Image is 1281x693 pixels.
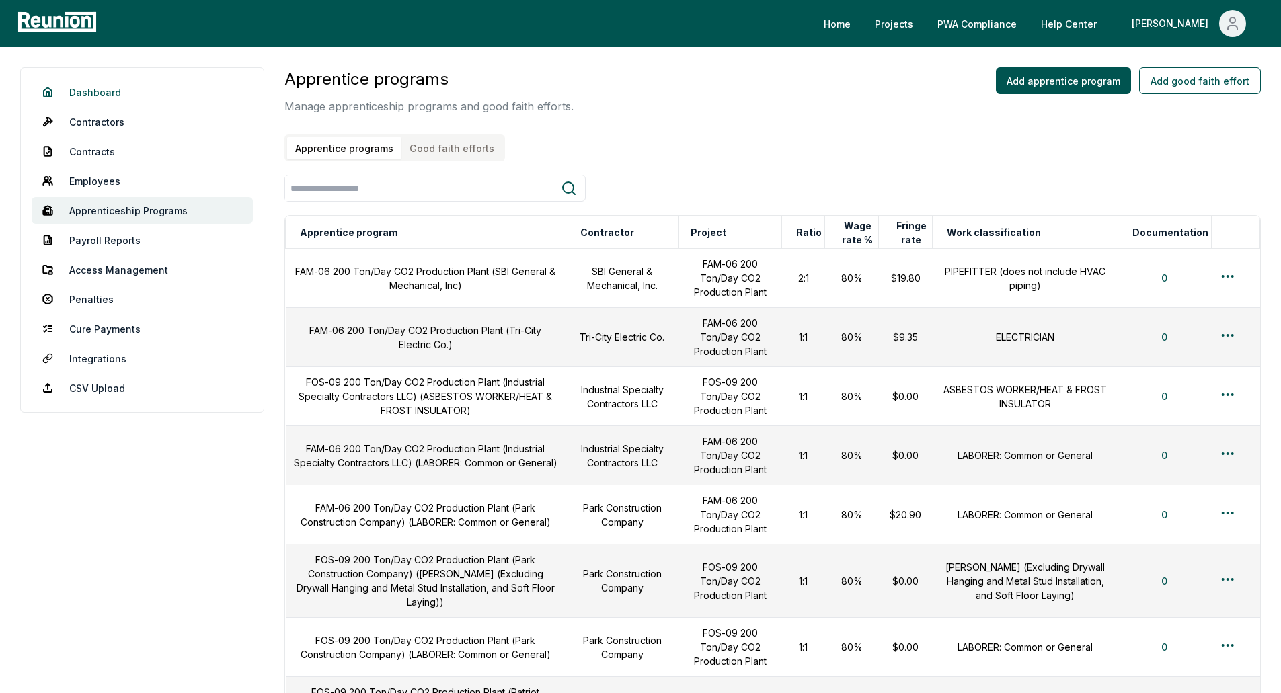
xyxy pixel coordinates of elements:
[933,618,1118,677] td: LABORER: Common or General
[864,10,924,37] a: Projects
[678,216,782,249] th: Project
[782,618,825,677] td: 1:1
[286,485,566,544] td: FAM-06 200 Ton/Day CO2 Production Plant (Park Construction Company) (LABORER: Common or General)
[879,618,933,677] td: $0.00
[32,374,253,401] a: CSV Upload
[793,219,824,246] button: Ratio
[32,227,253,253] a: Payroll Reports
[782,308,825,367] td: 1:1
[879,367,933,426] td: $0.00
[1132,10,1214,37] div: [PERSON_NAME]
[837,219,878,246] button: Wage rate %
[825,249,879,308] td: 80%
[879,544,933,618] td: $0.00
[32,256,253,283] a: Access Management
[401,137,502,159] button: Good faith efforts
[687,560,774,602] p: FOS-09 200 Ton/Day CO2 Production Plant
[566,249,678,308] td: SBI General & Mechanical, Inc.
[825,426,879,485] td: 80%
[32,197,253,224] a: Apprenticeship Programs
[813,10,861,37] a: Home
[782,426,825,485] td: 1:1
[996,67,1131,94] button: Add apprentice program
[687,493,774,536] p: FAM-06 200 Ton/Day CO2 Production Plant
[1151,567,1178,594] button: 0
[566,485,678,544] td: Park Construction Company
[286,544,566,618] td: FOS-09 200 Ton/Day CO2 Production Plant (Park Construction Company) ([PERSON_NAME] (Excluding Dry...
[566,426,678,485] td: Industrial Specialty Contractors LLC
[687,257,774,299] p: FAM-06 200 Ton/Day CO2 Production Plant
[32,138,253,165] a: Contracts
[284,67,574,91] h3: Apprentice programs
[879,249,933,308] td: $19.80
[297,219,401,246] button: Apprentice program
[1130,219,1211,246] button: Documentation
[933,544,1118,618] td: [PERSON_NAME] (Excluding Drywall Hanging and Metal Stud Installation, and Soft Floor Laying)
[286,426,566,485] td: FAM-06 200 Ton/Day CO2 Production Plant (Industrial Specialty Contractors LLC) (LABORER: Common o...
[287,137,401,159] button: Apprentice programs
[566,308,678,367] td: Tri-City Electric Co.
[1151,501,1178,528] button: 0
[782,485,825,544] td: 1:1
[879,485,933,544] td: $20.90
[1139,67,1261,94] button: Add good faith effort
[32,286,253,313] a: Penalties
[944,219,1044,246] button: Work classification
[284,98,574,114] p: Manage apprenticeship programs and good faith efforts.
[687,375,774,417] p: FOS-09 200 Ton/Day CO2 Production Plant
[1151,383,1178,410] button: 0
[825,618,879,677] td: 80%
[286,367,566,426] td: FOS-09 200 Ton/Day CO2 Production Plant (Industrial Specialty Contractors LLC) (ASBESTOS WORKER/H...
[1151,634,1178,661] button: 0
[927,10,1027,37] a: PWA Compliance
[32,315,253,342] a: Cure Payments
[286,249,566,308] td: FAM-06 200 Ton/Day CO2 Production Plant (SBI General & Mechanical, Inc)
[890,219,932,246] button: Fringe rate
[286,618,566,677] td: FOS-09 200 Ton/Day CO2 Production Plant (Park Construction Company) (LABORER: Common or General)
[1030,10,1108,37] a: Help Center
[782,249,825,308] td: 2:1
[933,485,1118,544] td: LABORER: Common or General
[825,308,879,367] td: 80%
[32,108,253,135] a: Contractors
[566,618,678,677] td: Park Construction Company
[782,544,825,618] td: 1:1
[578,219,637,246] button: Contractor
[825,367,879,426] td: 80%
[1151,442,1178,469] button: 0
[32,345,253,372] a: Integrations
[933,249,1118,308] td: PIPEFITTER (does not include HVAC piping)
[933,367,1118,426] td: ASBESTOS WORKER/HEAT & FROST INSULATOR
[687,316,774,358] p: FAM-06 200 Ton/Day CO2 Production Plant
[286,308,566,367] td: FAM-06 200 Ton/Day CO2 Production Plant (Tri-City Electric Co.)
[879,426,933,485] td: $0.00
[687,626,774,668] p: FOS-09 200 Ton/Day CO2 Production Plant
[1151,324,1178,351] button: 0
[32,167,253,194] a: Employees
[933,308,1118,367] td: ELECTRICIAN
[566,544,678,618] td: Park Construction Company
[933,426,1118,485] td: LABORER: Common or General
[687,434,774,477] p: FAM-06 200 Ton/Day CO2 Production Plant
[813,10,1268,37] nav: Main
[782,367,825,426] td: 1:1
[566,367,678,426] td: Industrial Specialty Contractors LLC
[1121,10,1257,37] button: [PERSON_NAME]
[825,485,879,544] td: 80%
[32,79,253,106] a: Dashboard
[879,308,933,367] td: $9.35
[1151,265,1178,292] button: 0
[825,544,879,618] td: 80%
